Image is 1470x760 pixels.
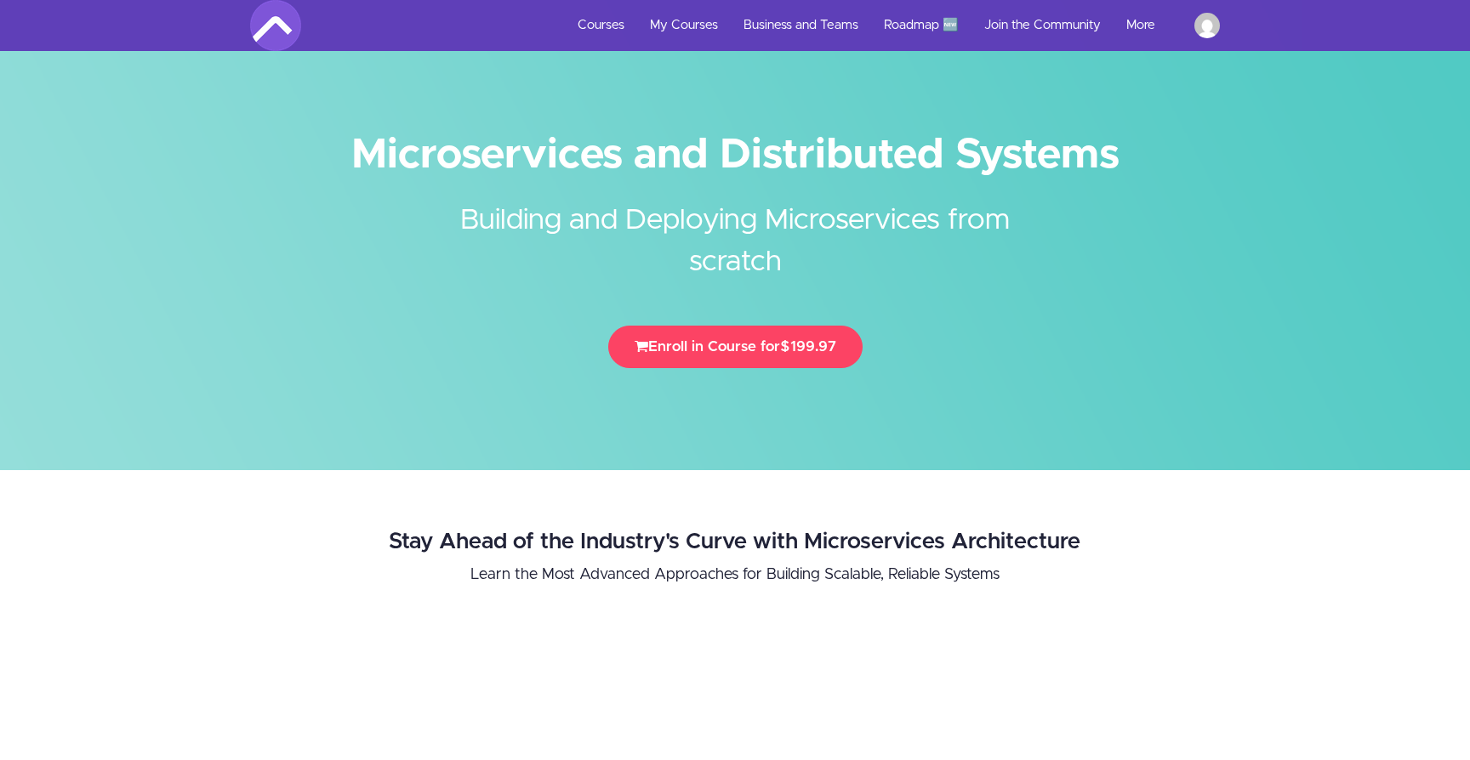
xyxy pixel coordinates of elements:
span: $199.97 [780,339,836,354]
img: girum99@gmail.com [1194,13,1220,38]
h2: Building and Deploying Microservices from scratch [416,174,1054,283]
p: Learn the Most Advanced Approaches for Building Scalable, Reliable Systems [249,563,1221,587]
button: Enroll in Course for$199.97 [608,326,863,368]
h2: Stay Ahead of the Industry's Curve with Microservices Architecture [249,530,1221,554]
h1: Microservices and Distributed Systems [250,136,1220,174]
